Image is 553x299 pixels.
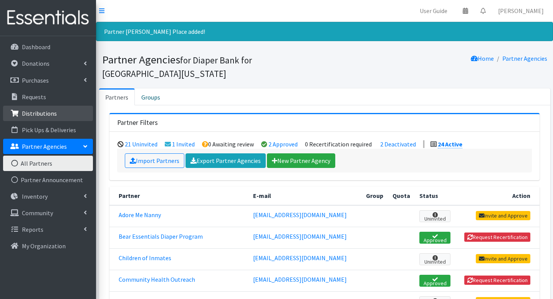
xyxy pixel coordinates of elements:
[22,242,66,250] p: My Organization
[253,254,347,262] a: [EMAIL_ADDRESS][DOMAIN_NAME]
[253,211,347,219] a: [EMAIL_ADDRESS][DOMAIN_NAME]
[172,140,195,148] a: 1 Invited
[99,88,135,105] a: Partners
[119,254,171,262] a: Children of Inmates
[3,106,93,121] a: Distributions
[305,140,372,148] li: 0 Recertification required
[492,3,550,18] a: [PERSON_NAME]
[388,186,415,205] th: Quota
[419,253,450,265] span: Uninvited
[22,209,53,217] p: Community
[253,276,347,283] a: [EMAIL_ADDRESS][DOMAIN_NAME]
[125,153,184,168] a: Import Partners
[361,186,388,205] th: Group
[3,56,93,71] a: Donations
[455,186,540,205] th: Action
[22,43,50,51] p: Dashboard
[22,193,48,200] p: Inventory
[476,211,530,220] a: Invite and Approve
[3,122,93,138] a: Pick Ups & Deliveries
[125,140,157,148] a: 21 Uninvited
[109,186,248,205] th: Partner
[464,276,530,285] button: Request Recertification
[22,93,46,101] p: Requests
[117,119,158,127] h3: Partner Filters
[3,39,93,55] a: Dashboard
[3,5,93,31] img: HumanEssentials
[119,233,203,240] a: Bear Essentials Diaper Program
[253,233,347,240] a: [EMAIL_ADDRESS][DOMAIN_NAME]
[464,233,530,242] button: Request Recertification
[102,55,252,79] small: for Diaper Bank for [GEOGRAPHIC_DATA][US_STATE]
[419,275,450,287] span: Approved
[415,186,455,205] th: Status
[419,232,450,244] span: Approved
[119,276,195,283] a: Community Health Outreach
[119,211,161,219] a: Adore Me Nanny
[248,186,361,205] th: E-mail
[22,60,50,67] p: Donations
[3,189,93,204] a: Inventory
[22,126,76,134] p: Pick Ups & Deliveries
[22,110,57,117] p: Distributions
[135,88,167,105] a: Groups
[267,153,335,168] a: New Partner Agency
[414,3,454,18] a: User Guide
[471,55,494,62] a: Home
[185,153,266,168] a: Export Partner Agencies
[3,139,93,154] a: Partner Agencies
[102,53,322,80] h1: Partner Agencies
[96,22,553,41] div: Partner [PERSON_NAME] Place added!
[3,205,93,221] a: Community
[3,89,93,105] a: Requests
[438,140,462,148] a: 24 Active
[419,210,450,222] span: Uninvited
[268,140,298,148] a: 2 Approved
[3,73,93,88] a: Purchases
[3,238,93,254] a: My Organization
[380,140,416,148] a: 2 Deactivated
[3,222,93,237] a: Reports
[476,254,530,263] a: Invite and Approve
[22,143,67,150] p: Partner Agencies
[502,55,547,62] a: Partner Agencies
[3,172,93,188] a: Partner Announcement
[22,76,49,84] p: Purchases
[22,226,43,233] p: Reports
[3,156,93,171] a: All Partners
[202,140,254,148] li: 0 Awaiting review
